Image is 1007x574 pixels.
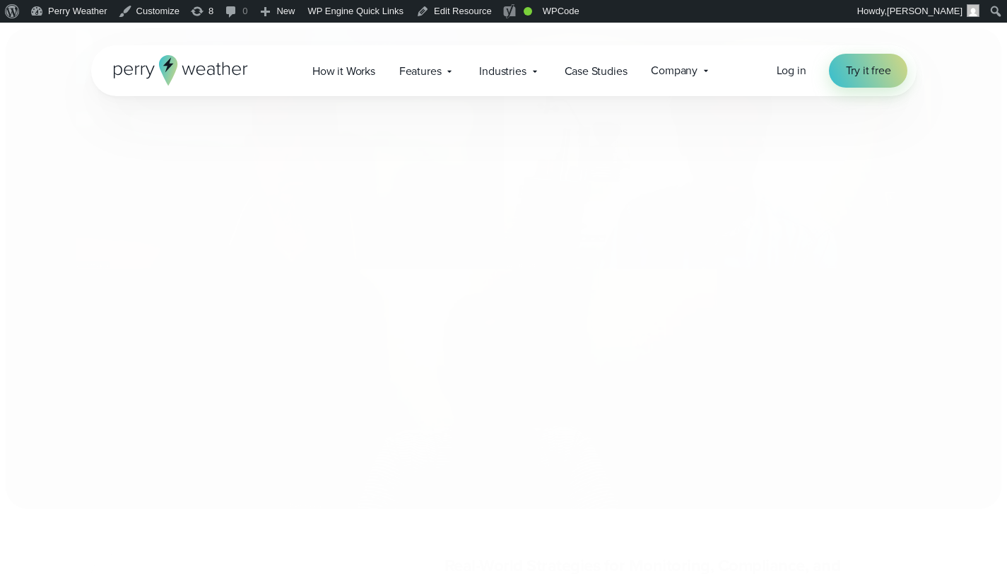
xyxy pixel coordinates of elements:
span: Log in [777,62,806,78]
span: [PERSON_NAME] [887,6,962,16]
a: How it Works [300,57,387,86]
span: Features [399,63,442,80]
span: How it Works [312,63,375,80]
span: Case Studies [565,63,628,80]
a: Log in [777,62,806,79]
div: Good [524,7,532,16]
span: Industries [479,63,526,80]
span: Company [651,62,697,79]
span: Try it free [846,62,891,79]
a: Case Studies [553,57,640,86]
a: Try it free [829,54,908,88]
